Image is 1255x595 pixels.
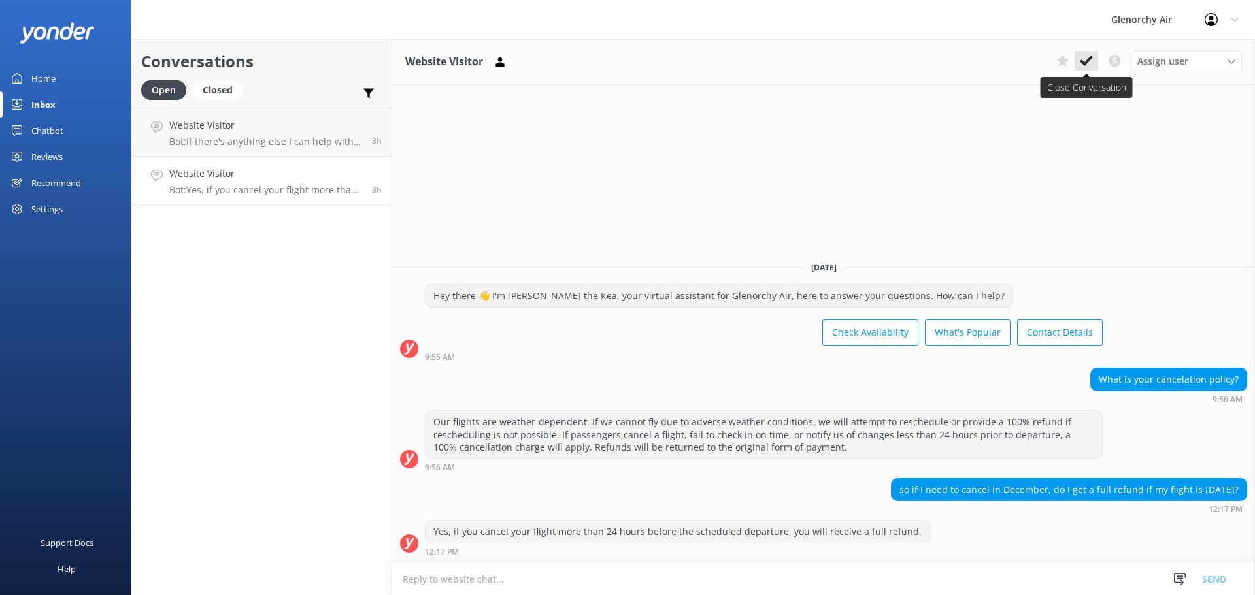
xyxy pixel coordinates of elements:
div: Sep 18 2025 09:56am (UTC +12:00) Pacific/Auckland [1090,394,1247,404]
strong: 9:55 AM [425,353,455,361]
button: What's Popular [925,319,1011,346]
strong: 9:56 AM [1213,396,1243,404]
a: Open [141,82,193,97]
div: Open [141,80,186,100]
div: Inbox [31,91,56,118]
div: Sep 18 2025 09:55am (UTC +12:00) Pacific/Auckland [425,352,1103,361]
div: Settings [31,196,63,222]
div: Recommend [31,170,81,196]
div: Yes, if you cancel your flight more than 24 hours before the scheduled departure, you will receiv... [426,521,929,543]
div: Hey there 👋 I'm [PERSON_NAME] the Kea, your virtual assistant for Glenorchy Air, here to answer y... [426,285,1012,307]
div: Assign User [1131,51,1242,72]
div: Reviews [31,144,63,170]
a: Closed [193,82,249,97]
h4: Website Visitor [169,167,362,181]
div: Home [31,65,56,91]
h4: Website Visitor [169,118,362,133]
div: so if I need to cancel in December, do I get a full refund if my flight is [DATE]? [892,479,1247,501]
strong: 12:17 PM [425,548,459,556]
button: Check Availability [822,319,918,346]
span: Sep 18 2025 12:43pm (UTC +12:00) Pacific/Auckland [372,135,382,146]
div: Chatbot [31,118,63,144]
div: What is your cancelation policy? [1091,368,1247,391]
span: Assign user [1137,54,1188,69]
a: Website VisitorBot:Yes, if you cancel your flight more than 24 hours before the scheduled departu... [131,157,392,206]
img: yonder-white-logo.png [20,22,95,44]
div: Our flights are weather-dependent. If we cannot fly due to adverse weather conditions, we will at... [426,411,1102,458]
a: Website VisitorBot:If there's anything else I can help with, let me know!3h [131,108,392,157]
span: [DATE] [803,262,845,273]
h2: Conversations [141,49,382,74]
span: Sep 18 2025 12:17pm (UTC +12:00) Pacific/Auckland [372,184,382,195]
strong: 9:56 AM [425,464,455,472]
div: Support Docs [41,530,93,556]
div: Closed [193,80,243,100]
div: Sep 18 2025 12:17pm (UTC +12:00) Pacific/Auckland [425,547,930,556]
button: Contact Details [1017,319,1103,346]
h3: Website Visitor [405,54,483,71]
strong: 12:17 PM [1209,506,1243,513]
p: Bot: If there's anything else I can help with, let me know! [169,136,362,148]
p: Bot: Yes, if you cancel your flight more than 24 hours before the scheduled departure, you will r... [169,184,362,196]
div: Help [58,556,76,582]
div: Sep 18 2025 12:17pm (UTC +12:00) Pacific/Auckland [891,504,1247,513]
div: Sep 18 2025 09:56am (UTC +12:00) Pacific/Auckland [425,462,1103,472]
